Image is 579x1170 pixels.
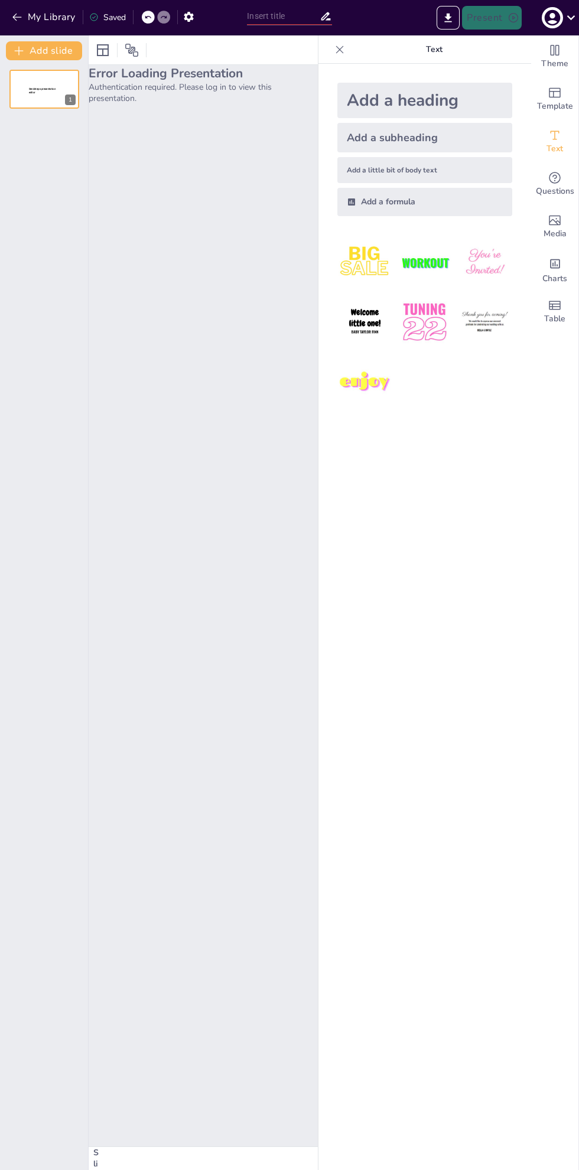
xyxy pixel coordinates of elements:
[337,295,392,350] img: 4.jpeg
[457,235,512,290] img: 3.jpeg
[65,94,76,105] div: 1
[337,235,392,290] img: 1.jpeg
[531,206,578,248] div: Add images, graphics, shapes or video
[89,65,318,82] h2: Error Loading Presentation
[89,12,126,23] div: Saved
[397,295,452,350] img: 5.jpeg
[337,123,512,152] div: Add a subheading
[547,142,563,155] span: Text
[457,295,512,350] img: 6.jpeg
[531,78,578,120] div: Add ready made slides
[531,120,578,163] div: Add text boxes
[537,100,573,113] span: Template
[531,248,578,291] div: Add charts and graphs
[544,312,565,325] span: Table
[536,185,574,198] span: Questions
[247,8,319,25] input: Insert title
[337,188,512,216] div: Add a formula
[349,35,519,64] p: Text
[531,291,578,333] div: Add a table
[437,6,460,30] button: Export to PowerPoint
[125,43,139,57] span: Position
[93,41,112,60] div: Layout
[397,235,452,290] img: 2.jpeg
[544,227,567,240] span: Media
[542,272,567,285] span: Charts
[337,83,512,118] div: Add a heading
[531,35,578,78] div: Change the overall theme
[6,41,82,60] button: Add slide
[462,6,521,30] button: Present
[9,70,79,109] div: 1
[337,355,392,410] img: 7.jpeg
[337,157,512,183] div: Add a little bit of body text
[9,8,80,27] button: My Library
[531,163,578,206] div: Get real-time input from your audience
[89,82,318,104] p: Authentication required. Please log in to view this presentation.
[541,57,568,70] span: Theme
[29,87,56,94] span: Sendsteps presentation editor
